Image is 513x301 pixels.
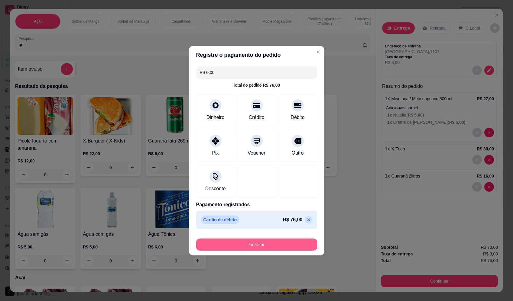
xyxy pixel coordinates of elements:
[291,149,304,157] div: Outro
[291,114,304,121] div: Débito
[248,149,265,157] div: Voucher
[189,46,324,64] header: Registre o pagamento do pedido
[200,66,313,78] input: Ex.: hambúrguer de cordeiro
[196,201,317,208] p: Pagamento registrados
[206,114,225,121] div: Dinheiro
[233,82,280,88] div: Total do pedido
[201,216,239,224] p: Cartão de débito
[263,82,280,88] div: R$ 76,00
[249,114,265,121] div: Crédito
[212,149,219,157] div: Pix
[205,185,226,192] div: Desconto
[283,216,303,223] p: R$ 76,00
[313,47,323,57] button: Close
[196,239,317,251] button: Finalizar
